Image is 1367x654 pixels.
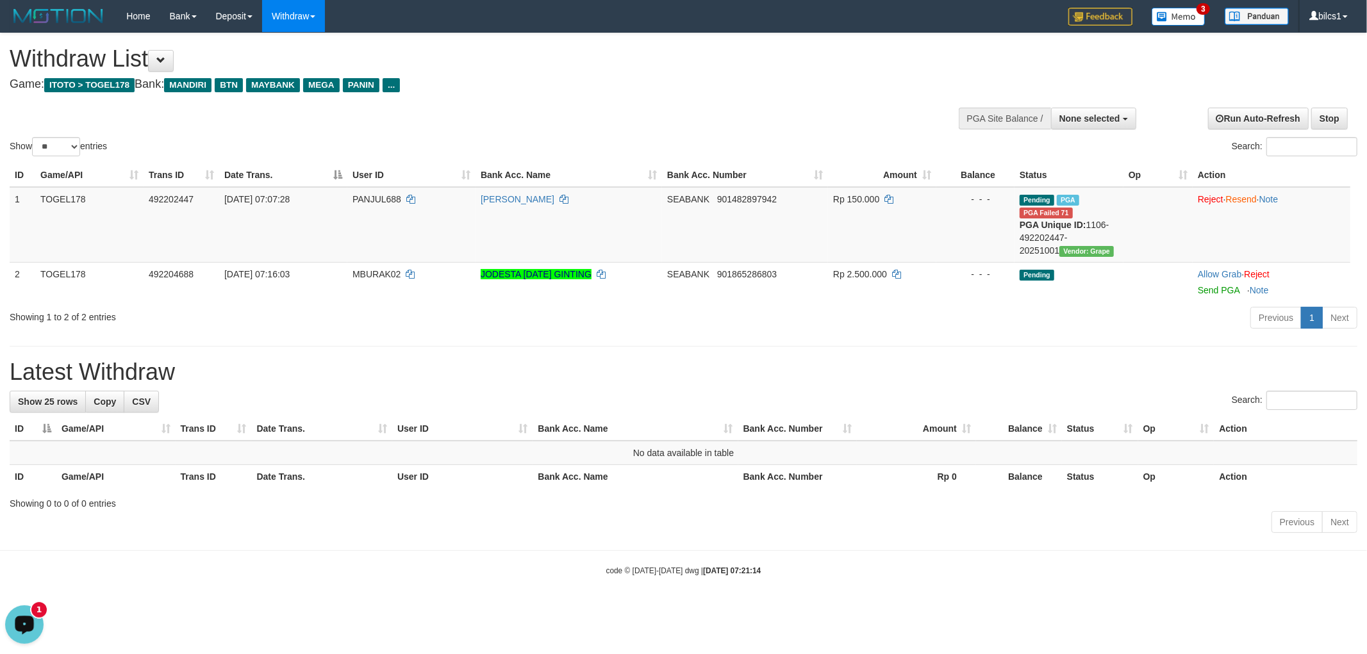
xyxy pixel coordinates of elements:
[662,163,828,187] th: Bank Acc. Number: activate to sort column ascending
[164,78,211,92] span: MANDIRI
[56,417,176,441] th: Game/API: activate to sort column ascending
[144,163,219,187] th: Trans ID: activate to sort column ascending
[149,194,194,204] span: 492202447
[1266,391,1357,410] input: Search:
[1015,163,1123,187] th: Status
[176,465,252,489] th: Trans ID
[1226,194,1257,204] a: Resend
[936,163,1015,187] th: Balance
[717,194,777,204] span: Copy 901482897942 to clipboard
[215,78,243,92] span: BTN
[31,2,47,17] div: New messages notification
[44,78,135,92] span: ITOTO > TOGEL178
[1193,262,1350,302] td: ·
[1301,307,1323,329] a: 1
[10,306,560,323] div: Showing 1 to 2 of 2 entries
[1062,465,1138,489] th: Status
[392,465,533,489] th: User ID
[10,492,1357,510] div: Showing 0 to 0 of 0 entries
[10,465,56,489] th: ID
[1266,137,1357,156] input: Search:
[533,417,738,441] th: Bank Acc. Name: activate to sort column ascending
[10,6,107,26] img: MOTION_logo.png
[1208,108,1309,129] a: Run Auto-Refresh
[85,391,124,413] a: Copy
[352,194,401,204] span: PANJUL688
[1198,194,1223,204] a: Reject
[1232,391,1357,410] label: Search:
[667,269,709,279] span: SEABANK
[1214,465,1357,489] th: Action
[32,137,80,156] select: Showentries
[976,465,1062,489] th: Balance
[124,391,159,413] a: CSV
[1059,246,1114,257] span: Vendor URL: https://settle31.1velocity.biz
[959,108,1051,129] div: PGA Site Balance /
[1059,113,1120,124] span: None selected
[246,78,300,92] span: MAYBANK
[857,417,976,441] th: Amount: activate to sort column ascending
[976,417,1062,441] th: Balance: activate to sort column ascending
[219,163,347,187] th: Date Trans.: activate to sort column descending
[833,269,887,279] span: Rp 2.500.000
[1244,269,1270,279] a: Reject
[5,5,44,44] button: Open LiveChat chat widget
[1198,285,1239,295] a: Send PGA
[132,396,151,407] span: CSV
[1225,8,1289,25] img: panduan.png
[857,465,976,489] th: Rp 0
[833,194,879,204] span: Rp 150.000
[392,417,533,441] th: User ID: activate to sort column ascending
[10,391,86,413] a: Show 25 rows
[717,269,777,279] span: Copy 901865286803 to clipboard
[347,163,476,187] th: User ID: activate to sort column ascending
[481,269,592,279] a: JODESTA [DATE] GINTING
[606,566,761,575] small: code © [DATE]-[DATE] dwg |
[10,359,1357,385] h1: Latest Withdraw
[703,566,761,575] strong: [DATE] 07:21:14
[1057,195,1079,206] span: Marked by bilcs1
[1138,465,1214,489] th: Op
[1311,108,1348,129] a: Stop
[1198,269,1244,279] span: ·
[1020,195,1054,206] span: Pending
[1197,3,1210,15] span: 3
[251,465,392,489] th: Date Trans.
[1250,307,1302,329] a: Previous
[18,396,78,407] span: Show 25 rows
[481,194,554,204] a: [PERSON_NAME]
[10,417,56,441] th: ID: activate to sort column descending
[35,163,144,187] th: Game/API: activate to sort column ascending
[738,417,857,441] th: Bank Acc. Number: activate to sort column ascending
[149,269,194,279] span: 492204688
[1193,187,1350,263] td: · ·
[10,187,35,263] td: 1
[343,78,379,92] span: PANIN
[303,78,340,92] span: MEGA
[1020,208,1073,218] span: PGA Error
[10,262,35,302] td: 2
[1051,108,1136,129] button: None selected
[251,417,392,441] th: Date Trans.: activate to sort column ascending
[10,78,899,91] h4: Game: Bank:
[224,194,290,204] span: [DATE] 07:07:28
[738,465,857,489] th: Bank Acc. Number
[533,465,738,489] th: Bank Acc. Name
[224,269,290,279] span: [DATE] 07:16:03
[10,137,107,156] label: Show entries
[667,194,709,204] span: SEABANK
[1152,8,1205,26] img: Button%20Memo.svg
[1272,511,1323,533] a: Previous
[1322,511,1357,533] a: Next
[1322,307,1357,329] a: Next
[10,46,899,72] h1: Withdraw List
[1015,187,1123,263] td: 1106-492202447-20251001
[1138,417,1214,441] th: Op: activate to sort column ascending
[35,262,144,302] td: TOGEL178
[1259,194,1279,204] a: Note
[476,163,662,187] th: Bank Acc. Name: activate to sort column ascending
[352,269,401,279] span: MBURAK02
[10,163,35,187] th: ID
[1193,163,1350,187] th: Action
[941,268,1009,281] div: - - -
